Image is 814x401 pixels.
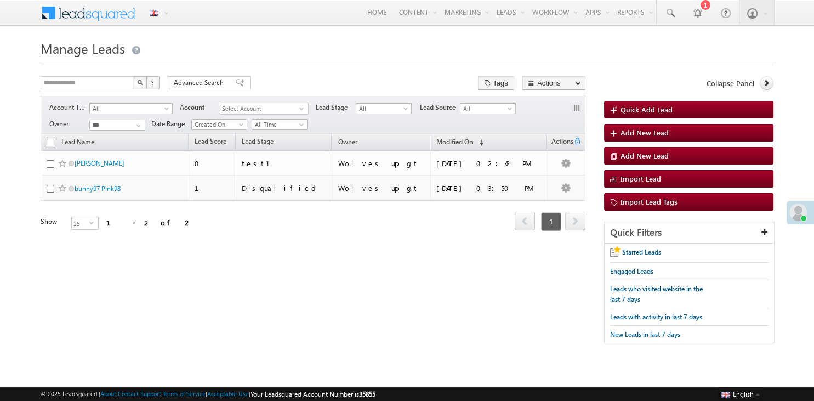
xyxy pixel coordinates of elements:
[41,217,62,227] div: Show
[338,183,425,193] div: Wolves up gt
[146,76,160,89] button: ?
[338,159,425,168] div: Wolves up gt
[191,119,247,130] a: Created On
[49,103,89,112] span: Account Type
[192,120,244,129] span: Created On
[299,106,308,111] span: select
[75,184,121,193] a: bunny97 Pink98
[431,135,489,150] a: Modified On (sorted descending)
[163,390,206,397] a: Terms of Service
[359,390,375,398] span: 35855
[56,136,100,150] a: Lead Name
[621,105,673,114] span: Quick Add Lead
[707,78,754,88] span: Collapse Panel
[195,137,226,145] span: Lead Score
[621,151,669,160] span: Add New Lead
[100,390,116,397] a: About
[460,104,513,114] span: All
[565,212,585,230] span: next
[151,119,191,129] span: Date Range
[420,103,460,112] span: Lead Source
[180,103,220,112] span: Account
[515,212,535,230] span: prev
[220,103,309,115] div: Select Account
[49,119,89,129] span: Owner
[475,138,483,147] span: (sorted descending)
[242,159,327,168] div: test1
[436,138,473,146] span: Modified On
[75,159,124,167] a: [PERSON_NAME]
[356,104,408,114] span: All
[605,222,773,244] div: Quick Filters
[436,183,542,193] div: [DATE] 03:50 PM
[252,119,308,130] a: All Time
[41,389,375,399] span: © 2025 LeadSquared | | | | |
[251,390,375,398] span: Your Leadsquared Account Number is
[89,220,98,225] span: select
[610,267,653,275] span: Engaged Leads
[733,390,754,398] span: English
[174,78,227,88] span: Advanced Search
[130,120,144,131] a: Show All Items
[478,76,514,90] button: Tags
[515,213,535,230] a: prev
[72,217,89,229] span: 25
[610,285,703,303] span: Leads who visited website in the last 7 days
[522,76,585,90] button: Actions
[106,216,192,229] div: 1 - 2 of 2
[207,390,249,397] a: Acceptable Use
[547,135,573,150] span: Actions
[622,248,661,256] span: Starred Leads
[118,390,161,397] a: Contact Support
[460,103,516,114] a: All
[610,330,680,338] span: New Leads in last 7 days
[719,387,762,400] button: English
[316,103,356,112] span: Lead Stage
[137,80,143,85] img: Search
[356,103,412,114] a: All
[621,197,678,206] span: Import Lead Tags
[220,103,299,115] span: Select Account
[90,104,166,114] span: All
[41,39,125,57] span: Manage Leads
[151,78,156,87] span: ?
[338,138,357,146] span: Owner
[195,159,231,168] div: 0
[621,174,661,183] span: Import Lead
[621,128,669,137] span: Add New Lead
[242,183,327,193] div: Disqualified
[541,212,561,231] span: 1
[189,135,232,150] a: Lead Score
[610,313,702,321] span: Leads with activity in last 7 days
[195,183,231,193] div: 1
[436,159,542,168] div: [DATE] 02:42 PM
[89,103,173,114] a: All
[252,120,304,129] span: All Time
[242,137,274,145] span: Lead Stage
[236,135,279,150] a: Lead Stage
[565,213,585,230] a: next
